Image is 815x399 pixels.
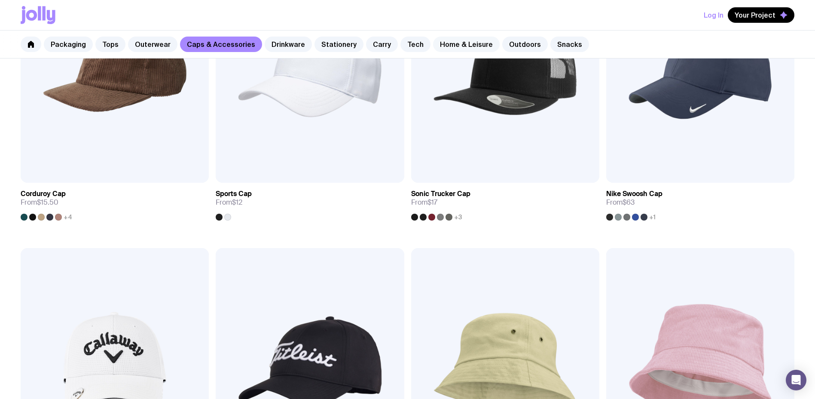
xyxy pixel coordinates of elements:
[216,190,252,198] h3: Sports Cap
[400,37,430,52] a: Tech
[623,198,635,207] span: $63
[216,198,242,207] span: From
[37,198,58,207] span: $15.50
[21,190,66,198] h3: Corduroy Cap
[411,198,437,207] span: From
[606,183,794,221] a: Nike Swoosh CapFrom$63+1
[411,183,599,221] a: Sonic Trucker CapFrom$17+3
[232,198,242,207] span: $12
[21,198,58,207] span: From
[502,37,548,52] a: Outdoors
[314,37,363,52] a: Stationery
[128,37,177,52] a: Outerwear
[411,190,470,198] h3: Sonic Trucker Cap
[265,37,312,52] a: Drinkware
[95,37,125,52] a: Tops
[606,198,635,207] span: From
[180,37,262,52] a: Caps & Accessories
[550,37,589,52] a: Snacks
[433,37,500,52] a: Home & Leisure
[649,214,656,221] span: +1
[735,11,775,19] span: Your Project
[728,7,794,23] button: Your Project
[786,370,806,390] div: Open Intercom Messenger
[216,183,404,221] a: Sports CapFrom$12
[427,198,437,207] span: $17
[606,190,662,198] h3: Nike Swoosh Cap
[366,37,398,52] a: Carry
[454,214,462,221] span: +3
[64,214,72,221] span: +4
[44,37,93,52] a: Packaging
[21,183,209,221] a: Corduroy CapFrom$15.50+4
[704,7,723,23] button: Log In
